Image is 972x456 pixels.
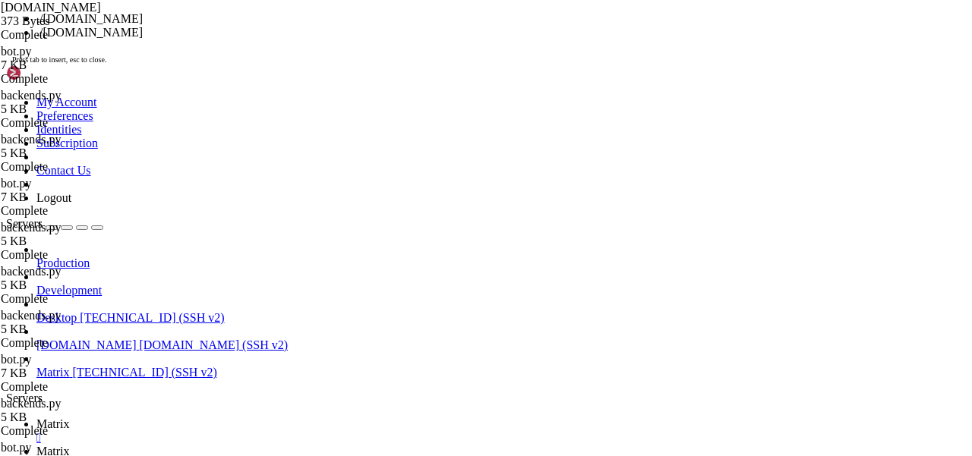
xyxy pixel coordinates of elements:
[1,28,144,42] div: Complete
[1,146,144,160] div: 5 KB
[1,309,62,322] span: backends.py
[1,397,62,410] span: backends.py
[1,397,144,424] span: backends.py
[1,424,144,438] div: Complete
[1,102,144,116] div: 5 KB
[6,341,774,354] x-row: 00000"},"provider_name":null}},"user_id":"user_2yTBAaYUM8O6UjEitdbLSgqh5dM"}root@server1:/home/ma...
[1,177,31,190] span: bot.py
[1,380,144,394] div: Complete
[1,336,144,350] div: Complete
[1,1,144,28] span: test.sh
[1,221,144,248] span: backends.py
[1,14,144,28] div: 373 Bytes
[1,204,144,218] div: Complete
[6,303,774,316] x-row: root@server1:/home/mau/tmp# ./[DOMAIN_NAME]
[6,161,468,173] span: Чтобы просмотреть дополнительные обновления выполните: apt list --upgradable
[1,89,62,102] span: backends.py
[1,58,144,72] div: 7 KB
[6,6,774,19] x-row: Usage of /: 13.0% of 127.83GB Users logged in: 1
[1,309,144,336] span: backends.py
[6,290,774,303] x-row: root@server1:~# cd /home/mau/tmp
[1,248,144,262] div: Complete
[1,366,144,380] div: 7 KB
[1,133,144,160] span: backends.py
[1,1,101,14] span: [DOMAIN_NAME]
[1,89,144,116] span: backends.py
[6,187,504,199] span: 15 дополнительных обновлений безопасности могут быть применены с помощью ESM Apps.
[1,292,144,306] div: Complete
[1,72,144,86] div: Complete
[1,221,62,234] span: backends.py
[6,122,431,134] span: Расширенное поддержание безопасности (ESM) для Applications выключено.
[1,45,144,72] span: bot.py
[1,322,144,336] div: 5 KB
[1,265,62,278] span: backends.py
[1,278,144,292] div: 5 KB
[1,353,31,366] span: bot.py
[6,225,774,238] x-row: New release '24.04.3 LTS' available.
[1,160,144,174] div: Complete
[6,58,774,71] x-row: * Strictly confined Kubernetes makes edge and IoT secure. Learn how MicroK8s
[6,148,279,160] span: 2 обновления может быть применено немедленно.
[6,71,774,83] x-row: just raised the bar for easy, resilient and secure K8s cluster deployment.
[6,277,774,290] x-row: Last login: [DATE] from [TECHNICAL_ID]
[6,329,774,341] x-row: y","code":429,"metadata":{"headers":{"X-RateLimit-Limit":"50","X-RateLimit-Remaining":"0","X-Rate...
[6,32,774,45] x-row: Swap usage: 0%
[6,200,364,212] span: Подробнее о включении службы ESM Apps at [URL][DOMAIN_NAME]
[1,177,144,204] span: bot.py
[6,19,774,32] x-row: Memory usage: 14% IPv4 address for ens18: [TECHNICAL_ID]
[1,353,144,380] span: bot.py
[1,45,31,58] span: bot.py
[6,96,774,109] x-row: [URL][DOMAIN_NAME]
[684,341,690,354] div: (106, 26)
[1,133,62,146] span: backends.py
[1,190,144,204] div: 7 KB
[6,238,774,251] x-row: Run 'do-release-upgrade' to upgrade to it.
[6,316,774,329] x-row: {"error":{"message":"Rate limit exceeded: free-models-per-day. Add 10 credits to unlock 1000 free...
[1,265,144,292] span: backends.py
[1,116,144,130] div: Complete
[1,410,144,424] div: 5 KB
[1,441,31,454] span: bot.py
[1,234,144,248] div: 5 KB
